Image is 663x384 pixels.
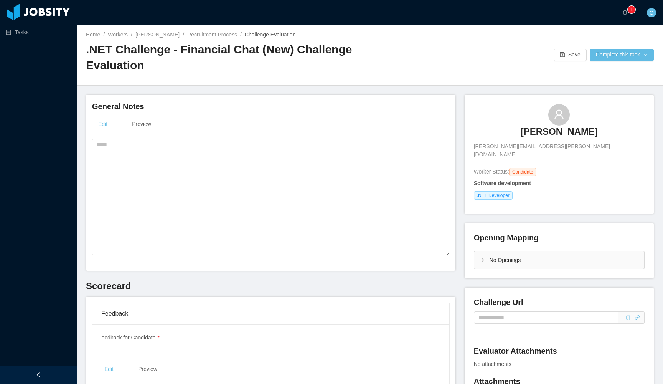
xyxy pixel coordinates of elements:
[650,8,654,17] span: G
[474,142,645,159] span: [PERSON_NAME][EMAIL_ADDRESS][PERSON_NAME][DOMAIN_NAME]
[474,191,513,200] span: .NET Developer
[521,126,598,138] h3: [PERSON_NAME]
[86,280,455,292] h3: Scorecard
[187,31,237,38] a: Recruitment Process
[132,361,163,378] div: Preview
[480,258,485,262] i: icon: right
[86,31,100,38] a: Home
[183,31,184,38] span: /
[126,116,157,133] div: Preview
[245,31,295,38] span: Challenge Evaluation
[509,168,536,176] span: Candidate
[622,10,628,15] i: icon: bell
[98,361,120,378] div: Edit
[474,297,645,308] h4: Challenge Url
[521,126,598,142] a: [PERSON_NAME]
[108,31,128,38] a: Workers
[628,6,635,13] sup: 1
[474,251,644,269] div: icon: rightNo Openings
[101,303,440,324] div: Feedback
[625,315,631,320] i: icon: copy
[554,109,564,120] i: icon: user
[635,314,640,321] a: icon: link
[474,169,509,175] span: Worker Status:
[625,314,631,322] div: Copy
[240,31,242,38] span: /
[554,49,587,61] button: icon: saveSave
[590,49,654,61] button: Complete this taskicon: down
[92,101,449,112] h4: General Notes
[474,180,531,186] strong: Software development
[635,315,640,320] i: icon: link
[135,31,180,38] a: [PERSON_NAME]
[474,346,645,356] h4: Evaluator Attachments
[474,232,539,243] h4: Opening Mapping
[474,360,645,368] div: No attachments
[103,31,105,38] span: /
[131,31,132,38] span: /
[86,42,370,73] h2: .NET Challenge - Financial Chat (New) Challenge Evaluation
[92,116,114,133] div: Edit
[98,334,160,341] span: Feedback for Candidate
[6,25,71,40] a: icon: profileTasks
[630,6,633,13] p: 1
